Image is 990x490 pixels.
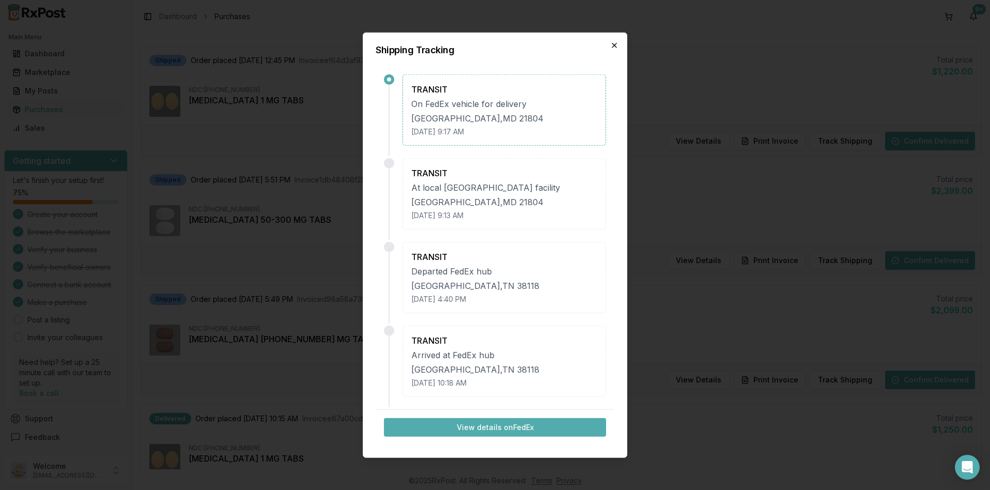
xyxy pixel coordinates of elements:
div: At local [GEOGRAPHIC_DATA] facility [411,181,597,194]
div: On FedEx vehicle for delivery [411,98,597,110]
div: [DATE] 4:40 PM [411,294,597,304]
div: Arrived at FedEx hub [411,349,597,361]
div: Departed FedEx hub [411,265,597,278]
div: [DATE] 10:18 AM [411,378,597,388]
button: View details onFedEx [384,418,606,436]
div: [GEOGRAPHIC_DATA] , TN 38118 [411,363,597,376]
div: [GEOGRAPHIC_DATA] , MD 21804 [411,112,597,125]
h2: Shipping Tracking [376,45,614,55]
div: [GEOGRAPHIC_DATA] , TN 38118 [411,280,597,292]
div: [DATE] 9:13 AM [411,210,597,221]
div: TRANSIT [411,334,597,347]
div: [DATE] 9:17 AM [411,127,597,137]
div: [GEOGRAPHIC_DATA] , MD 21804 [411,196,597,208]
div: TRANSIT [411,167,597,179]
div: TRANSIT [411,251,597,263]
div: TRANSIT [411,83,597,96]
